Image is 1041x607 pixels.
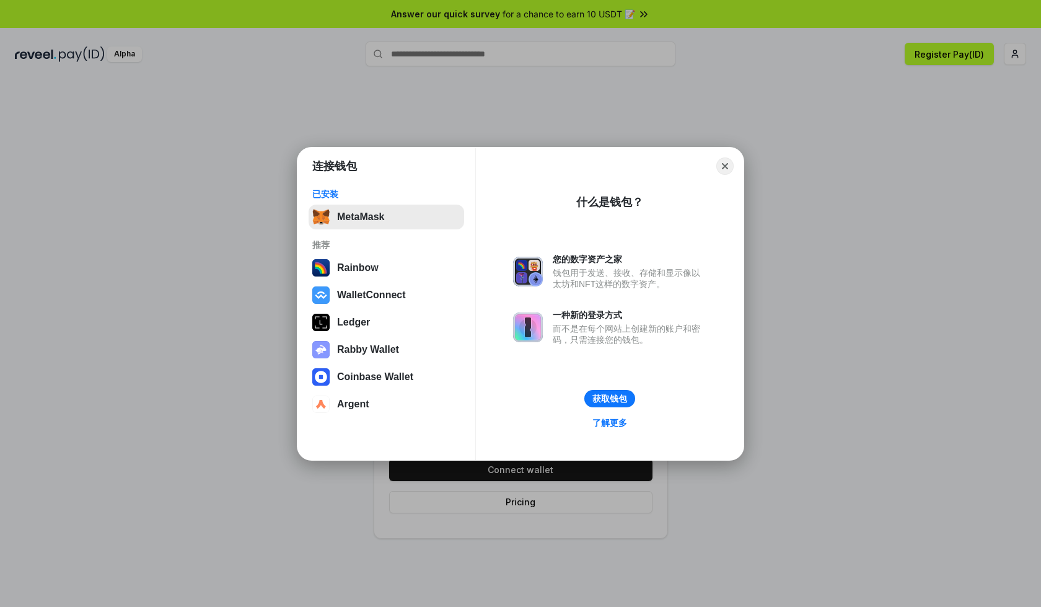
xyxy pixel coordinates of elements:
[312,208,330,226] img: svg+xml,%3Csvg%20fill%3D%22none%22%20height%3D%2233%22%20viewBox%3D%220%200%2035%2033%22%20width%...
[312,368,330,386] img: svg+xml,%3Csvg%20width%3D%2228%22%20height%3D%2228%22%20viewBox%3D%220%200%2028%2028%22%20fill%3D...
[312,188,460,200] div: 已安装
[584,390,635,407] button: 获取钱包
[309,283,464,308] button: WalletConnect
[337,262,379,273] div: Rainbow
[312,239,460,250] div: 推荐
[592,417,627,428] div: 了解更多
[309,337,464,362] button: Rabby Wallet
[553,254,706,265] div: 您的数字资产之家
[553,267,706,290] div: 钱包用于发送、接收、存储和显示像以太坊和NFT这样的数字资产。
[312,314,330,331] img: svg+xml,%3Csvg%20xmlns%3D%22http%3A%2F%2Fwww.w3.org%2F2000%2Fsvg%22%20width%3D%2228%22%20height%3...
[553,309,706,321] div: 一种新的登录方式
[337,290,406,301] div: WalletConnect
[585,415,635,431] a: 了解更多
[309,392,464,417] button: Argent
[309,310,464,335] button: Ledger
[309,255,464,280] button: Rainbow
[312,259,330,277] img: svg+xml,%3Csvg%20width%3D%22120%22%20height%3D%22120%22%20viewBox%3D%220%200%20120%20120%22%20fil...
[337,344,399,355] div: Rabby Wallet
[312,159,357,174] h1: 连接钱包
[309,205,464,229] button: MetaMask
[576,195,643,210] div: 什么是钱包？
[337,317,370,328] div: Ledger
[312,396,330,413] img: svg+xml,%3Csvg%20width%3D%2228%22%20height%3D%2228%22%20viewBox%3D%220%200%2028%2028%22%20fill%3D...
[592,393,627,404] div: 获取钱包
[337,211,384,223] div: MetaMask
[513,312,543,342] img: svg+xml,%3Csvg%20xmlns%3D%22http%3A%2F%2Fwww.w3.org%2F2000%2Fsvg%22%20fill%3D%22none%22%20viewBox...
[309,365,464,389] button: Coinbase Wallet
[337,399,369,410] div: Argent
[312,341,330,358] img: svg+xml,%3Csvg%20xmlns%3D%22http%3A%2F%2Fwww.w3.org%2F2000%2Fsvg%22%20fill%3D%22none%22%20viewBox...
[553,323,706,345] div: 而不是在每个网站上创建新的账户和密码，只需连接您的钱包。
[716,157,734,175] button: Close
[513,257,543,286] img: svg+xml,%3Csvg%20xmlns%3D%22http%3A%2F%2Fwww.w3.org%2F2000%2Fsvg%22%20fill%3D%22none%22%20viewBox...
[337,371,413,383] div: Coinbase Wallet
[312,286,330,304] img: svg+xml,%3Csvg%20width%3D%2228%22%20height%3D%2228%22%20viewBox%3D%220%200%2028%2028%22%20fill%3D...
